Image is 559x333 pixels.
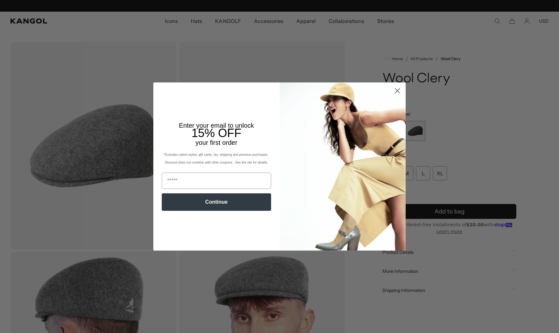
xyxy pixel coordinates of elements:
button: Close dialog [392,85,403,96]
img: 93be19ad-e773-4382-80b9-c9d740c9197f.jpeg [279,82,406,251]
span: 15% OFF [192,126,241,140]
button: Continue [162,193,271,211]
span: Enter your email to unlock [179,122,254,129]
input: Email [162,173,271,189]
span: your first order [195,139,237,146]
span: *Excludes select styles, gift cards, tax, shipping and previous purchases. Discount does not comb... [164,153,269,164]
